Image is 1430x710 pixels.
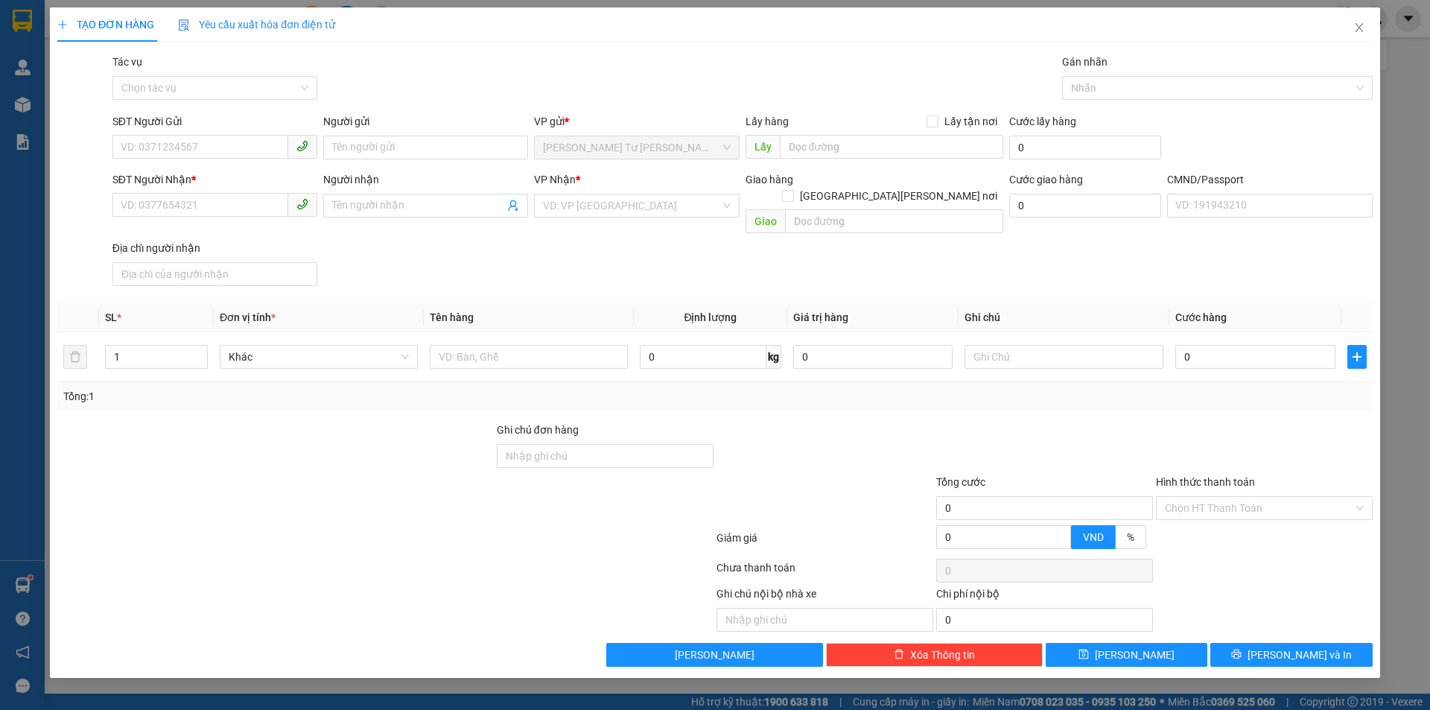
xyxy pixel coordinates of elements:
div: Người nhận [323,171,528,188]
button: delete [63,345,87,369]
span: Xóa Thông tin [910,647,975,663]
span: Lấy [746,135,780,159]
input: Ghi Chú [965,345,1163,369]
span: Giao [746,209,785,233]
label: Tác vụ [112,56,142,68]
span: VP Nhận [535,174,576,186]
input: 0 [793,345,953,369]
div: VP gửi [535,113,740,130]
th: Ghi chú [959,303,1169,332]
label: Cước lấy hàng [1009,115,1076,127]
span: [PERSON_NAME] [676,647,755,663]
input: Nhập ghi chú [716,608,933,632]
span: Giao hàng [746,174,793,186]
span: Cước hàng [1175,311,1227,323]
button: printer[PERSON_NAME] và In [1211,643,1373,667]
span: VND [1083,531,1104,543]
input: Địa chỉ của người nhận [112,262,317,286]
span: [GEOGRAPHIC_DATA][PERSON_NAME] nơi [794,188,1003,204]
span: delete [894,649,904,661]
span: Giá trị hàng [793,311,848,323]
div: Người gửi [323,113,528,130]
input: Cước lấy hàng [1009,136,1161,159]
div: Tổng: 1 [63,388,552,405]
input: VD: Bàn, Ghế [430,345,628,369]
div: Giảm giá [715,530,935,556]
span: printer [1231,649,1242,661]
span: save [1079,649,1090,661]
span: Yêu cầu xuất hóa đơn điện tử [178,19,335,31]
span: phone [296,198,308,210]
button: Close [1338,7,1380,49]
button: save[PERSON_NAME] [1046,643,1207,667]
input: Dọc đường [785,209,1003,233]
span: [PERSON_NAME] và In [1248,647,1352,663]
input: Ghi chú đơn hàng [497,444,714,468]
span: Tên hàng [430,311,474,323]
span: phone [296,140,308,152]
label: Cước giao hàng [1009,174,1083,186]
span: user-add [508,200,520,212]
span: % [1127,531,1134,543]
span: Khác [229,346,409,368]
span: plus [1348,351,1366,363]
img: icon [178,19,190,31]
span: Lấy hàng [746,115,789,127]
div: Ghi chú nội bộ nhà xe [716,586,933,608]
input: Dọc đường [780,135,1003,159]
span: Định lượng [684,311,737,323]
span: close [1353,22,1365,34]
div: SĐT Người Gửi [112,113,317,130]
label: Ghi chú đơn hàng [497,424,579,436]
span: [PERSON_NAME] [1096,647,1175,663]
label: Hình thức thanh toán [1156,476,1255,488]
div: SĐT Người Nhận [112,171,317,188]
button: [PERSON_NAME] [607,643,824,667]
button: deleteXóa Thông tin [827,643,1043,667]
div: CMND/Passport [1167,171,1372,188]
span: Tổng cước [936,476,985,488]
div: Chi phí nội bộ [936,586,1153,608]
span: kg [766,345,781,369]
div: Địa chỉ người nhận [112,240,317,256]
span: Đơn vị tính [220,311,276,323]
span: plus [57,19,68,30]
span: SL [105,311,117,323]
div: Chưa thanh toán [715,560,935,586]
span: TẠO ĐƠN HÀNG [57,19,154,31]
span: Ngã Tư Huyện [544,136,731,159]
button: plus [1347,345,1367,369]
label: Gán nhãn [1062,56,1108,68]
input: Cước giao hàng [1009,194,1161,218]
span: Lấy tận nơi [938,113,1003,130]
